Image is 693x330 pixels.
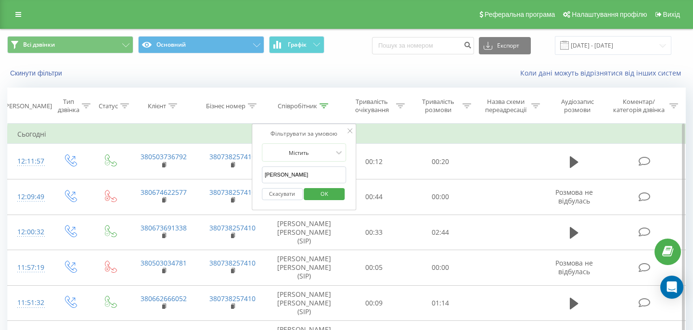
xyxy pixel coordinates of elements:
a: 380738257410 [209,223,256,232]
span: Всі дзвінки [23,41,55,49]
div: Клієнт [148,102,166,110]
div: Співробітник [278,102,317,110]
button: Скасувати [262,188,303,200]
a: 380738257410 [209,188,256,197]
div: Тривалість очікування [350,98,394,114]
a: 380738257410 [209,258,256,267]
td: [PERSON_NAME] [PERSON_NAME] (SIP) [267,215,341,250]
td: [PERSON_NAME] [PERSON_NAME] (SIP) [267,250,341,286]
input: Введіть значення [262,166,346,183]
td: 00:00 [407,250,474,286]
div: Аудіозапис розмови [551,98,603,114]
input: Пошук за номером [372,37,474,54]
td: 00:00 [407,179,474,215]
span: Реферальна програма [485,11,555,18]
button: Всі дзвінки [7,36,133,53]
button: Експорт [479,37,531,54]
td: 01:14 [407,285,474,321]
div: Бізнес номер [206,102,245,110]
span: Розмова не відбулась [555,188,593,205]
a: 380738257410 [209,152,256,161]
button: Основний [138,36,264,53]
a: 380673691338 [141,223,187,232]
span: Розмова не відбулась [555,258,593,276]
a: 380738257410 [209,294,256,303]
div: 11:57:19 [17,258,40,277]
div: Назва схеми переадресації [482,98,529,114]
td: 00:20 [407,144,474,179]
div: Коментар/категорія дзвінка [611,98,667,114]
a: 380674622577 [141,188,187,197]
td: 00:12 [341,144,408,179]
div: [PERSON_NAME] [3,102,52,110]
td: [PERSON_NAME] [PERSON_NAME] (SIP) [267,285,341,321]
span: OK [311,186,338,201]
td: 00:05 [341,250,408,286]
div: Тип дзвінка [58,98,79,114]
td: 00:33 [341,215,408,250]
div: 12:00:32 [17,223,40,241]
td: 00:09 [341,285,408,321]
button: Графік [269,36,324,53]
div: Тривалість розмови [416,98,460,114]
button: OK [304,188,345,200]
td: 00:44 [341,179,408,215]
div: Open Intercom Messenger [660,276,683,299]
a: 380503034781 [141,258,187,267]
span: Налаштування профілю [572,11,647,18]
td: 02:44 [407,215,474,250]
a: 380662666052 [141,294,187,303]
div: 12:09:49 [17,188,40,206]
a: Коли дані можуть відрізнятися вiд інших систем [520,68,686,77]
div: 12:11:57 [17,152,40,171]
a: 380503736792 [141,152,187,161]
td: Сьогодні [8,125,686,144]
span: Вихід [663,11,680,18]
div: Статус [99,102,118,110]
span: Графік [288,41,307,48]
button: Скинути фільтри [7,69,67,77]
div: 11:51:32 [17,293,40,312]
div: Фільтрувати за умовою [262,129,346,139]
